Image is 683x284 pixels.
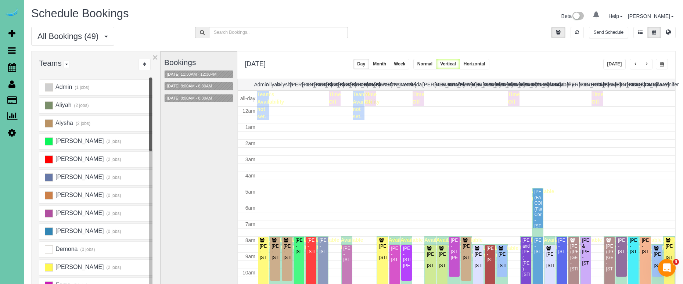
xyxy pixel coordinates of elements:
[413,59,436,69] button: Normal
[105,157,121,162] small: (2 jobs)
[496,245,518,258] span: Available time
[543,79,555,90] th: Makenna
[31,7,129,20] span: Schedule Bookings
[591,79,603,90] th: Reinier
[54,228,104,234] span: [PERSON_NAME]
[54,156,104,162] span: [PERSON_NAME]
[295,238,303,255] div: [PERSON_NAME] - [STREET_ADDRESS]
[567,79,579,90] th: [PERSON_NAME]
[278,79,290,90] th: Alysha
[290,79,302,90] th: [PERSON_NAME]
[423,79,435,90] th: [PERSON_NAME]
[439,252,446,269] div: [PERSON_NAME] - [STREET_ADDRESS]
[532,188,554,202] span: Available time
[386,79,398,90] th: Esme
[165,82,214,90] button: [DATE] 8:00AM - 8:30AM
[448,237,471,250] span: Available time
[556,237,578,250] span: Available time
[369,59,390,69] button: Month
[615,237,638,250] span: Available time
[79,247,95,252] small: (0 jobs)
[463,244,470,260] div: [PERSON_NAME] - [STREET_ADDRESS]
[628,13,674,19] a: [PERSON_NAME]
[606,244,614,272] div: [PERSON_NAME] ([PERSON_NAME][GEOGRAPHIC_DATA]) - [STREET_ADDRESS]
[520,237,542,250] span: Available time
[353,91,380,119] span: Team's Availability not set.
[74,85,90,90] small: (1 jobs)
[618,238,625,255] div: [PERSON_NAME] - [STREET_ADDRESS]
[471,79,483,90] th: [PERSON_NAME]
[54,246,78,252] span: Demona
[580,237,602,250] span: Available time
[391,246,399,263] div: [PERSON_NAME] - [STREET_ADDRESS]
[544,237,566,250] span: Available time
[400,237,423,250] span: Available time
[165,94,214,102] button: [DATE] 8:00AM - 8:30AM
[436,59,460,69] button: Vertical
[472,245,495,258] span: Available time
[482,79,495,90] th: [PERSON_NAME]
[570,244,578,272] div: [PERSON_NAME] ([PERSON_NAME][GEOGRAPHIC_DATA]) - [STREET_ADDRESS]
[519,79,531,90] th: [PERSON_NAME]
[143,62,146,66] i: Sort Teams
[54,264,104,270] span: [PERSON_NAME]
[245,173,255,179] span: 4am
[343,246,351,263] div: [PERSON_NAME] - [STREET_ADDRESS]
[604,237,626,250] span: Available time
[460,237,483,250] span: Available time
[507,79,519,90] th: [PERSON_NAME]
[254,79,266,90] th: Admin
[450,238,458,260] div: [PERSON_NAME] - [STREET_ADDRESS][PERSON_NAME]
[390,59,409,69] button: Week
[165,71,219,78] button: [DATE] 11:30AM - 12:30PM
[446,79,459,90] th: Jerrah
[639,79,651,90] th: Siara
[474,252,482,269] div: [PERSON_NAME] - [STREET_ADDRESS]
[245,59,266,68] h2: [DATE]
[54,192,104,198] span: [PERSON_NAME]
[630,238,637,255] div: [PERSON_NAME] - [STREET_ADDRESS]
[242,270,255,276] span: 10am
[546,252,554,269] div: [PERSON_NAME] - [STREET_ADDRESS]
[39,59,62,67] span: Teams
[54,174,104,180] span: [PERSON_NAME]
[164,58,233,66] h3: Bookings
[245,254,255,259] span: 9am
[350,79,362,90] th: [PERSON_NAME]
[319,238,327,255] div: [PERSON_NAME] - [STREET_ADDRESS]
[603,79,615,90] th: [PERSON_NAME]
[139,59,151,70] div: ...
[75,121,90,126] small: (2 jobs)
[281,237,303,250] span: Available time
[266,79,278,90] th: Aliyah
[105,265,121,270] small: (2 jobs)
[555,79,567,90] th: Marbelly
[317,237,339,250] span: Available time
[245,124,255,130] span: 1am
[627,79,639,90] th: [PERSON_NAME]
[245,189,255,195] span: 5am
[272,244,279,260] div: [PERSON_NAME] - [STREET_ADDRESS]
[459,79,471,90] th: [PERSON_NAME]
[434,79,446,90] th: [PERSON_NAME]
[105,139,121,144] small: (2 jobs)
[658,259,676,277] iframe: Intercom live chat
[665,244,673,260] div: [PERSON_NAME] - [STREET_ADDRESS]
[314,79,326,90] th: [PERSON_NAME]
[572,12,584,21] img: New interface
[105,175,121,180] small: (2 jobs)
[558,238,566,255] div: [PERSON_NAME] - [STREET_ADDRESS]
[651,245,674,258] span: Available time
[561,13,584,19] a: Beta
[305,237,327,250] span: Available time
[293,237,316,250] span: Available time
[534,189,542,229] div: [PERSON_NAME] (FAMILY CONNECTIONS) (Family Connections) - [STREET_ADDRESS]
[54,84,72,90] span: Admin
[4,7,19,18] img: Automaid Logo
[398,79,410,90] th: Gretel
[379,244,387,260] div: [PERSON_NAME] - [STREET_ADDRESS]
[152,53,158,62] button: ×
[245,237,255,243] span: 8am
[209,27,348,38] input: Search Bookings..
[495,79,507,90] th: [PERSON_NAME]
